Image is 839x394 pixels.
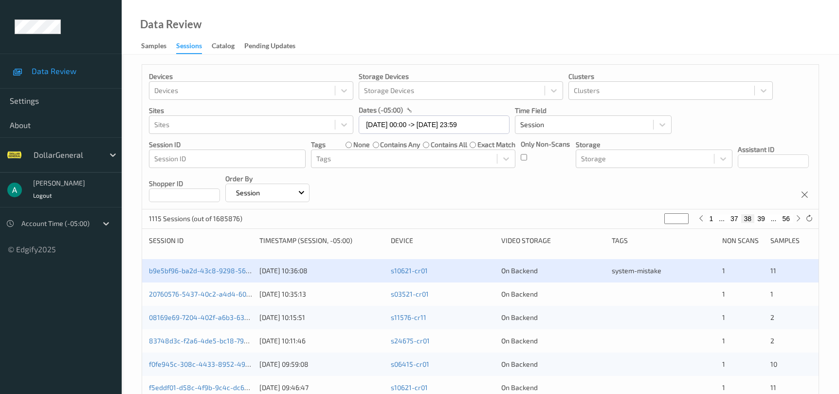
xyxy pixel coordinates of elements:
div: On Backend [501,359,605,369]
div: Catalog [212,41,235,53]
p: Assistant ID [738,145,809,154]
div: Pending Updates [244,41,295,53]
a: s06415-cr01 [391,360,429,368]
div: Data Review [140,19,201,29]
div: [DATE] 10:11:46 [259,336,384,346]
p: Sites [149,106,353,115]
a: b9e5bf96-ba2d-43c8-9298-56349e9a8413 [149,266,285,275]
a: f0fe945c-308c-4433-8952-498be32a8d60 [149,360,285,368]
span: 1 [722,360,725,368]
span: 11 [770,266,776,275]
span: 1 [722,290,725,298]
div: Tags [612,236,715,245]
span: system-mistake [612,266,661,275]
p: Tags [311,140,326,150]
p: Time Field [515,106,672,115]
div: On Backend [501,313,605,322]
p: Session ID [149,140,306,150]
div: Samples [770,236,812,245]
p: Session [233,188,263,198]
span: 1 [722,337,725,345]
span: 1 [770,290,773,298]
button: 38 [741,214,755,223]
label: exact match [477,140,515,150]
p: Only Non-Scans [521,139,570,149]
div: [DATE] 09:46:47 [259,383,384,393]
div: Video Storage [501,236,605,245]
a: s11576-cr11 [391,313,426,321]
p: 1115 Sessions (out of 1685876) [149,214,242,224]
a: s24675-cr01 [391,337,430,345]
span: 1 [722,383,725,392]
div: Sessions [176,41,202,54]
a: s10621-cr01 [391,266,428,275]
a: Pending Updates [244,39,305,53]
button: 1 [707,214,716,223]
p: Devices [149,72,353,81]
button: 37 [728,214,741,223]
label: contains any [380,140,420,150]
div: On Backend [501,383,605,393]
a: Samples [141,39,176,53]
div: On Backend [501,336,605,346]
p: Clusters [568,72,773,81]
div: Non Scans [722,236,764,245]
div: Device [391,236,494,245]
span: 2 [770,313,774,321]
a: 20760576-5437-40c2-a4d4-60511a754c04 [149,290,283,298]
div: [DATE] 10:36:08 [259,266,384,276]
p: Storage Devices [359,72,563,81]
span: 10 [770,360,777,368]
p: dates (-05:00) [359,105,403,115]
div: [DATE] 10:35:13 [259,289,384,299]
span: 11 [770,383,776,392]
span: 1 [722,266,725,275]
button: 39 [754,214,768,223]
a: 83748d3c-f2a6-4de5-bc18-799f0afa21db [149,337,279,345]
div: Timestamp (Session, -05:00) [259,236,384,245]
button: ... [716,214,728,223]
button: 56 [779,214,793,223]
label: none [353,140,370,150]
div: Session ID [149,236,253,245]
span: 1 [722,313,725,321]
label: contains all [431,140,467,150]
a: s10621-cr01 [391,383,428,392]
a: s03521-cr01 [391,290,429,298]
div: Samples [141,41,166,53]
a: f5eddf01-d58c-4f9b-9c4c-dc6ab4593a86 [149,383,280,392]
div: [DATE] 09:59:08 [259,359,384,369]
a: Catalog [212,39,244,53]
p: Shopper ID [149,179,220,188]
p: Storage [576,140,732,150]
a: 08169e69-7204-402f-a6b3-63a72c8f1fae [149,313,279,321]
span: 2 [770,337,774,345]
div: On Backend [501,289,605,299]
p: Order By [225,174,309,184]
div: On Backend [501,266,605,276]
a: Sessions [176,39,212,54]
button: ... [768,214,780,223]
div: [DATE] 10:15:51 [259,313,384,322]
